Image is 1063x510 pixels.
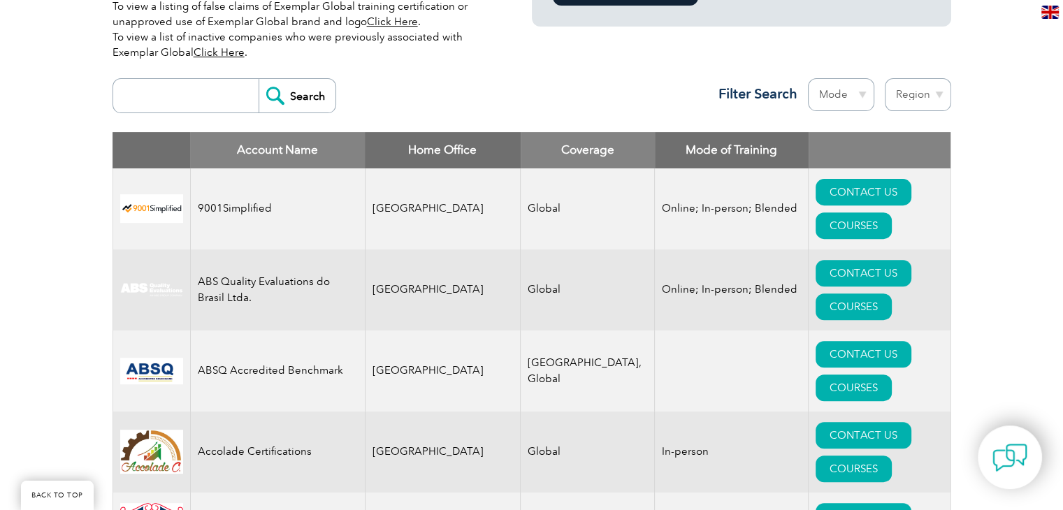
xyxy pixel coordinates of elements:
[1041,6,1059,19] img: en
[259,79,335,112] input: Search
[655,411,809,493] td: In-person
[521,411,655,493] td: Global
[21,481,94,510] a: BACK TO TOP
[365,249,521,330] td: [GEOGRAPHIC_DATA]
[816,341,911,367] a: CONTACT US
[120,194,183,223] img: 37c9c059-616f-eb11-a812-002248153038-logo.png
[816,179,911,205] a: CONTACT US
[809,132,950,168] th: : activate to sort column ascending
[194,46,245,59] a: Click Here
[190,168,365,249] td: 9001Simplified
[367,15,418,28] a: Click Here
[365,132,521,168] th: Home Office: activate to sort column ascending
[521,168,655,249] td: Global
[816,212,892,239] a: COURSES
[365,168,521,249] td: [GEOGRAPHIC_DATA]
[521,249,655,330] td: Global
[816,374,892,401] a: COURSES
[816,456,892,482] a: COURSES
[655,132,809,168] th: Mode of Training: activate to sort column ascending
[190,249,365,330] td: ABS Quality Evaluations do Brasil Ltda.
[120,282,183,298] img: c92924ac-d9bc-ea11-a814-000d3a79823d-logo.jpg
[120,358,183,384] img: cc24547b-a6e0-e911-a812-000d3a795b83-logo.png
[816,422,911,449] a: CONTACT US
[710,85,797,103] h3: Filter Search
[992,440,1027,475] img: contact-chat.png
[521,132,655,168] th: Coverage: activate to sort column ascending
[655,249,809,330] td: Online; In-person; Blended
[816,260,911,286] a: CONTACT US
[816,293,892,320] a: COURSES
[655,168,809,249] td: Online; In-person; Blended
[190,330,365,411] td: ABSQ Accredited Benchmark
[190,411,365,493] td: Accolade Certifications
[190,132,365,168] th: Account Name: activate to sort column descending
[365,411,521,493] td: [GEOGRAPHIC_DATA]
[120,430,183,474] img: 1a94dd1a-69dd-eb11-bacb-002248159486-logo.jpg
[365,330,521,411] td: [GEOGRAPHIC_DATA]
[521,330,655,411] td: [GEOGRAPHIC_DATA], Global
